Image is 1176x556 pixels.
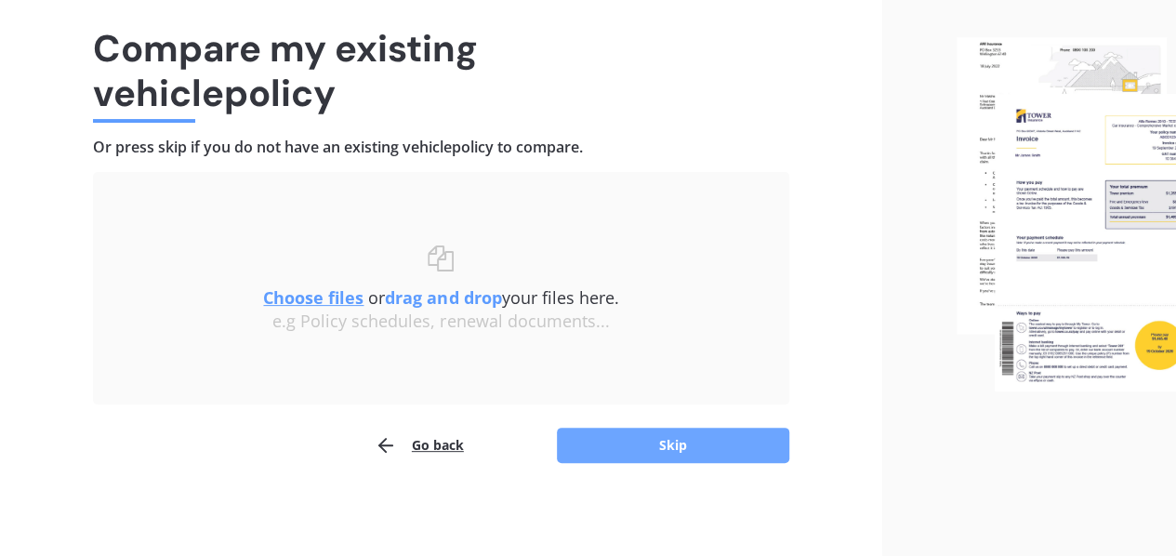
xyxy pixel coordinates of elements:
[130,311,752,332] div: e.g Policy schedules, renewal documents...
[385,286,501,309] b: drag and drop
[557,428,789,463] button: Skip
[93,26,789,115] h1: Compare my existing vehicle policy
[263,286,363,309] u: Choose files
[93,138,789,157] h4: Or press skip if you do not have an existing vehicle policy to compare.
[263,286,618,309] span: or your files here.
[957,37,1176,391] img: files.webp
[375,427,464,464] button: Go back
